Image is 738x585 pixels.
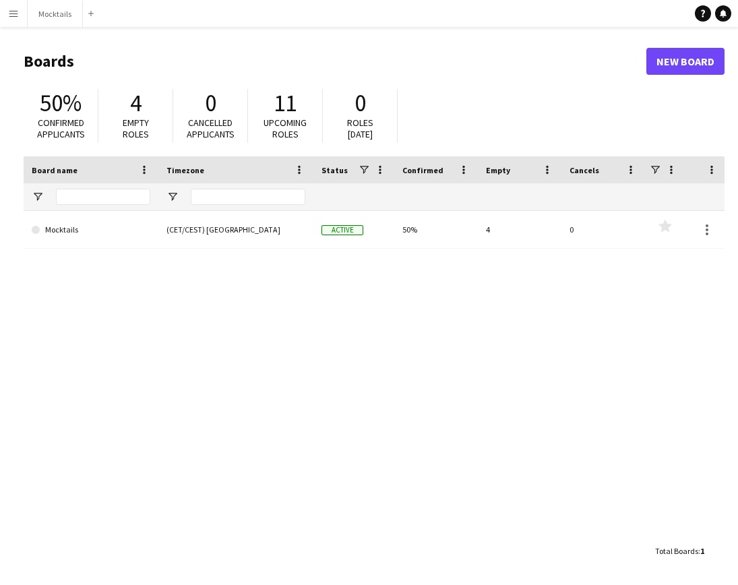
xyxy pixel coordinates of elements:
span: Confirmed [402,165,443,175]
span: Active [321,225,363,235]
a: Mocktails [32,211,150,249]
span: Board name [32,165,78,175]
div: 0 [561,211,645,248]
span: 11 [274,88,297,118]
div: : [655,538,704,564]
span: Status [321,165,348,175]
input: Timezone Filter Input [191,189,305,205]
button: Open Filter Menu [32,191,44,203]
div: (CET/CEST) [GEOGRAPHIC_DATA] [158,211,313,248]
span: Confirmed applicants [37,117,85,140]
input: Board name Filter Input [56,189,150,205]
h1: Boards [24,51,646,71]
span: Empty roles [123,117,149,140]
div: 4 [478,211,561,248]
button: Open Filter Menu [166,191,179,203]
div: 50% [394,211,478,248]
span: Timezone [166,165,204,175]
button: Mocktails [28,1,83,27]
span: Cancelled applicants [187,117,235,140]
span: Total Boards [655,546,698,556]
span: Upcoming roles [264,117,307,140]
span: Empty [486,165,510,175]
span: Roles [DATE] [347,117,373,140]
span: 0 [205,88,216,118]
span: 1 [700,546,704,556]
span: 4 [130,88,142,118]
span: 50% [40,88,82,118]
a: New Board [646,48,725,75]
span: Cancels [570,165,599,175]
span: 0 [355,88,366,118]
